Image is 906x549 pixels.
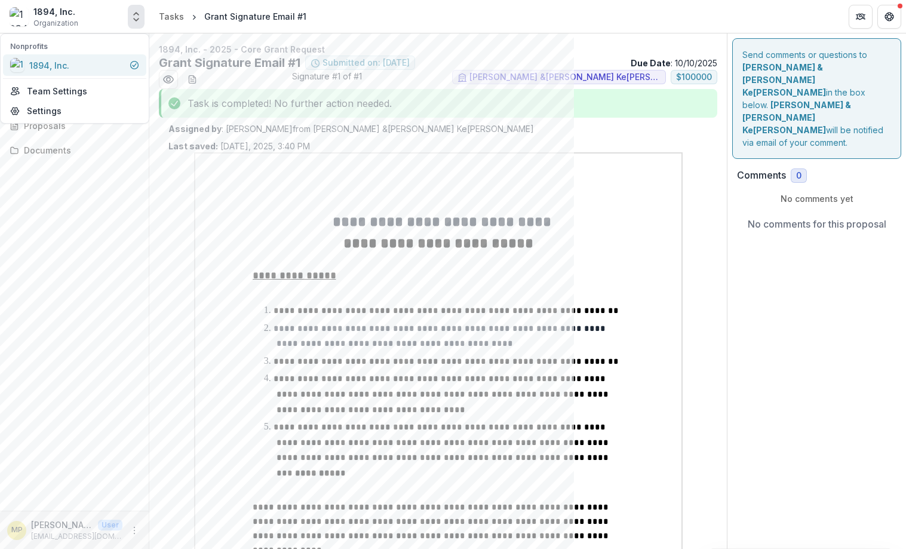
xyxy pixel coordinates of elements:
p: 1894, Inc. - 2025 - Core Grant Request [159,43,717,56]
h2: Comments [737,170,786,181]
div: Documents [24,144,134,157]
span: 0 [796,171,801,181]
nav: breadcrumb [154,8,311,25]
p: : [PERSON_NAME] from [PERSON_NAME] &[PERSON_NAME] Ke[PERSON_NAME] [168,122,708,135]
div: Task is completed! No further action needed. [159,89,717,118]
a: Documents [5,140,144,160]
button: More [127,523,142,538]
div: Maureen M. Patton [11,526,23,534]
strong: [PERSON_NAME] &[PERSON_NAME] Ke[PERSON_NAME] [742,62,826,97]
p: [PERSON_NAME][PERSON_NAME] [31,519,93,531]
button: Get Help [877,5,901,29]
strong: [PERSON_NAME] &[PERSON_NAME] Ke[PERSON_NAME] [742,100,851,135]
button: Preview 4517bffc-11f5-4be6-b599-31a313412fc8.pdf [159,70,178,89]
span: Organization [33,18,78,29]
div: Send comments or questions to in the box below. will be notified via email of your comment. [732,38,901,159]
div: Proposals [24,119,134,132]
p: : 10/10/2025 [631,57,717,69]
div: Tasks [159,10,184,23]
span: Signature #1 of #1 [292,70,362,89]
p: [EMAIL_ADDRESS][DOMAIN_NAME] [31,531,122,542]
div: Grant Signature Email #1 [204,10,306,23]
p: [DATE], 2025, 3:40 PM [168,140,310,152]
p: No comments for this proposal [748,217,886,231]
strong: Assigned by [168,124,222,134]
strong: Last saved: [168,141,218,151]
span: Submitted on: [DATE] [323,58,410,68]
span: $ 100000 [676,72,712,82]
strong: Due Date [631,58,671,68]
button: Partners [849,5,873,29]
p: No comments yet [737,192,896,205]
p: User [98,520,122,530]
button: Open entity switcher [128,5,145,29]
div: 1894, Inc. [33,5,78,18]
span: [PERSON_NAME] &[PERSON_NAME] Ke[PERSON_NAME] [469,72,661,82]
button: download-word-button [183,70,202,89]
a: Proposals [5,116,144,136]
img: 1894, Inc. [10,7,29,26]
a: Tasks [154,8,189,25]
h2: Grant Signature Email #1 [159,56,300,70]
